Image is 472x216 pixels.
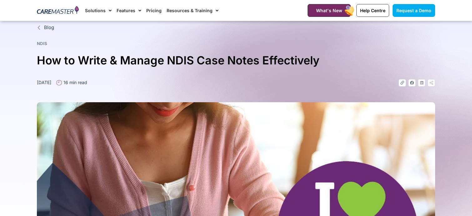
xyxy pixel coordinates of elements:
span: Request a Demo [396,8,431,13]
a: Help Centre [356,4,389,17]
a: What's New [308,4,351,17]
span: Blog [43,24,54,31]
a: Request a Demo [393,4,435,17]
img: CareMaster Logo [37,6,79,15]
a: NDIS [37,41,47,46]
time: [DATE] [37,80,51,85]
a: Blog [37,24,435,31]
span: 16 min read [62,79,87,86]
span: What's New [316,8,342,13]
h1: How to Write & Manage NDIS Case Notes Effectively [37,51,435,70]
span: Help Centre [360,8,385,13]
